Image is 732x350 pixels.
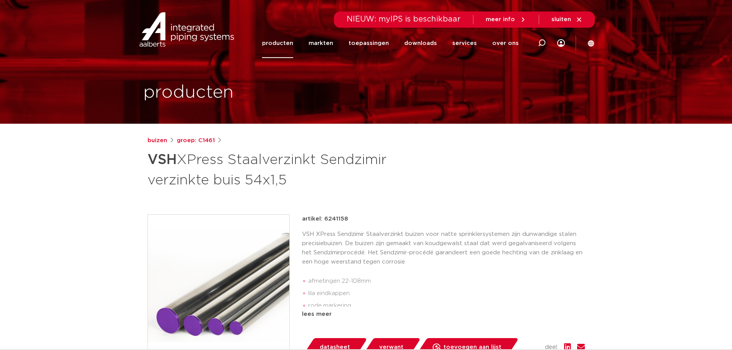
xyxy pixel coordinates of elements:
a: producten [262,28,293,58]
a: meer info [486,16,526,23]
li: afmetingen 22-108mm [308,275,585,287]
a: downloads [404,28,437,58]
strong: VSH [148,153,177,167]
a: sluiten [551,16,583,23]
li: rode markering [308,300,585,312]
p: artikel: 6241158 [302,214,348,224]
a: markten [309,28,333,58]
a: buizen [148,136,167,145]
nav: Menu [262,28,519,58]
p: VSH XPress Sendzimir Staalverzinkt buizen voor natte sprinklersystemen zijn dunwandige stalen pre... [302,230,585,267]
a: over ons [492,28,519,58]
span: meer info [486,17,515,22]
h1: producten [143,80,234,105]
h1: XPress Staalverzinkt Sendzimir verzinkte buis 54x1,5 [148,148,436,190]
span: sluiten [551,17,571,22]
a: toepassingen [349,28,389,58]
div: lees meer [302,310,585,319]
a: groep: C1461 [177,136,215,145]
li: lila eindkappen [308,287,585,300]
a: services [452,28,477,58]
span: NIEUW: myIPS is beschikbaar [347,15,461,23]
